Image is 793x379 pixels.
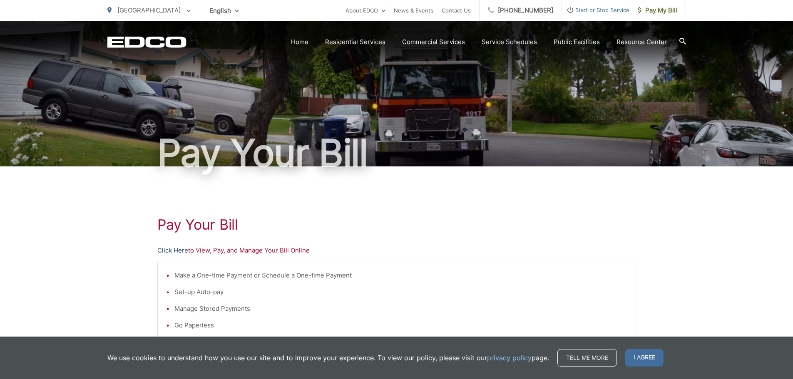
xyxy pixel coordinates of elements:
[157,245,188,255] a: Click Here
[107,36,186,48] a: EDCD logo. Return to the homepage.
[325,37,385,47] a: Residential Services
[174,270,627,280] li: Make a One-time Payment or Schedule a One-time Payment
[157,216,636,233] h1: Pay Your Bill
[487,353,532,363] a: privacy policy
[107,353,549,363] p: We use cookies to understand how you use our site and to improve your experience. To view our pol...
[625,349,664,367] span: I agree
[346,5,385,15] a: About EDCO
[482,37,537,47] a: Service Schedules
[174,320,627,330] li: Go Paperless
[638,5,677,15] span: Pay My Bill
[554,37,600,47] a: Public Facilities
[617,37,667,47] a: Resource Center
[157,245,636,255] p: to View, Pay, and Manage Your Bill Online
[203,3,245,18] span: English
[117,6,181,14] span: [GEOGRAPHIC_DATA]
[291,37,308,47] a: Home
[174,304,627,314] li: Manage Stored Payments
[557,349,617,367] a: Tell me more
[402,37,465,47] a: Commercial Services
[174,287,627,297] li: Set-up Auto-pay
[394,5,433,15] a: News & Events
[107,132,686,174] h1: Pay Your Bill
[442,5,471,15] a: Contact Us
